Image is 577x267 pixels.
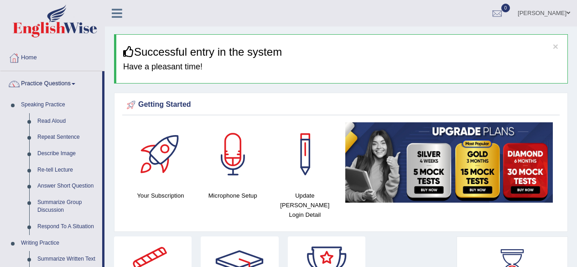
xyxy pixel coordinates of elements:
[0,45,104,68] a: Home
[17,97,102,113] a: Speaking Practice
[553,42,558,51] button: ×
[273,191,336,220] h4: Update [PERSON_NAME] Login Detail
[345,122,553,203] img: small5.jpg
[17,235,102,251] a: Writing Practice
[33,162,102,178] a: Re-tell Lecture
[129,191,192,200] h4: Your Subscription
[33,194,102,219] a: Summarize Group Discussion
[125,98,557,112] div: Getting Started
[0,71,102,94] a: Practice Questions
[123,46,561,58] h3: Successful entry in the system
[33,178,102,194] a: Answer Short Question
[123,63,561,72] h4: Have a pleasant time!
[201,191,264,200] h4: Microphone Setup
[33,146,102,162] a: Describe Image
[33,129,102,146] a: Repeat Sentence
[33,219,102,235] a: Respond To A Situation
[33,113,102,130] a: Read Aloud
[501,4,510,12] span: 0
